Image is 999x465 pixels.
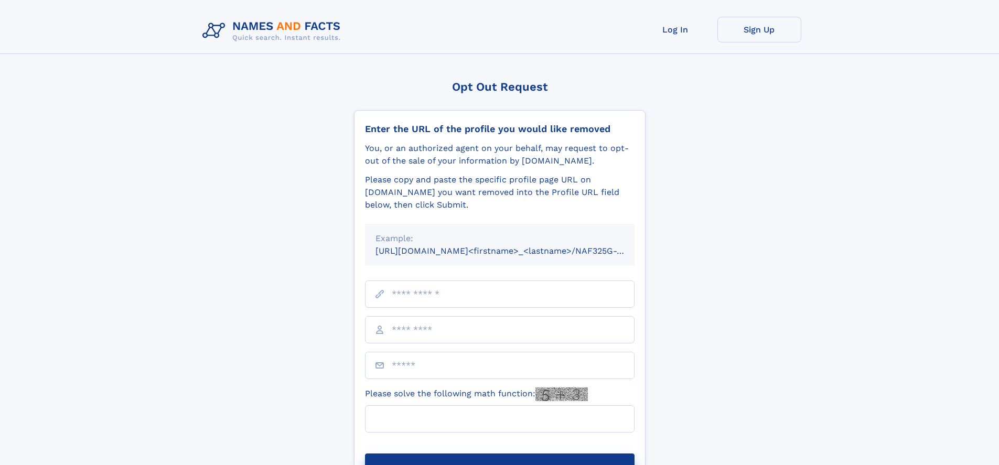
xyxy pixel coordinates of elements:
[633,17,717,42] a: Log In
[375,246,654,256] small: [URL][DOMAIN_NAME]<firstname>_<lastname>/NAF325G-xxxxxxxx
[365,387,588,401] label: Please solve the following math function:
[365,123,635,135] div: Enter the URL of the profile you would like removed
[198,17,349,45] img: Logo Names and Facts
[354,80,646,93] div: Opt Out Request
[717,17,801,42] a: Sign Up
[375,232,624,245] div: Example:
[365,174,635,211] div: Please copy and paste the specific profile page URL on [DOMAIN_NAME] you want removed into the Pr...
[365,142,635,167] div: You, or an authorized agent on your behalf, may request to opt-out of the sale of your informatio...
